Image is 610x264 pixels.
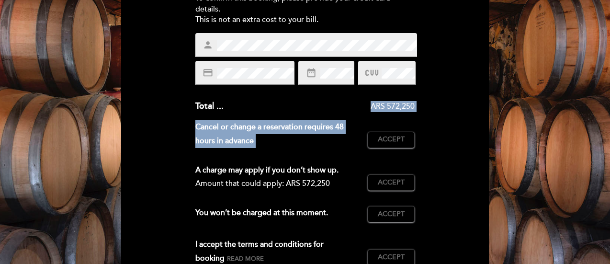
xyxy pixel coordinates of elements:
[378,135,405,145] span: Accept
[378,253,405,263] span: Accept
[224,101,415,112] div: ARS 572,250
[203,40,213,50] i: person
[306,68,316,78] i: date_range
[368,132,415,148] button: Accept
[378,209,405,219] span: Accept
[195,101,224,111] span: Total ...
[203,68,213,78] i: credit_card
[227,255,264,263] span: Read more
[368,206,415,222] button: Accept
[368,174,415,191] button: Accept
[195,163,361,177] div: A charge may apply if you don’t show up.
[195,206,368,222] div: You won’t be charged at this moment.
[378,178,405,188] span: Accept
[195,177,361,191] div: Amount that could apply: ARS 572,250
[195,120,368,148] div: Cancel or change a reservation requires 48 hours in advance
